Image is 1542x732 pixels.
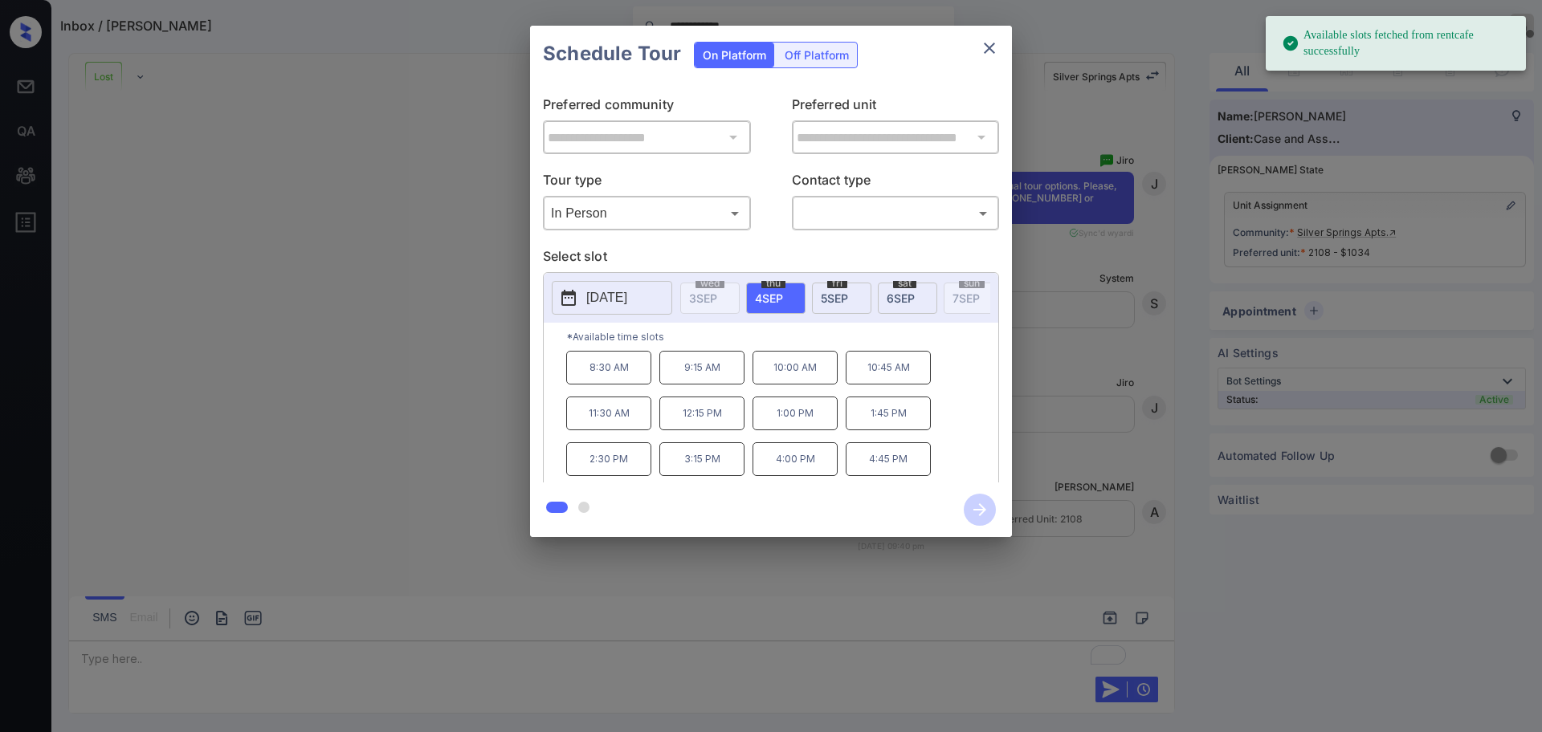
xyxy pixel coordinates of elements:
[566,351,651,384] p: 8:30 AM
[1282,21,1513,66] div: Available slots fetched from rentcafe successfully
[792,95,1000,120] p: Preferred unit
[846,442,931,476] p: 4:45 PM
[543,170,751,196] p: Tour type
[547,200,747,226] div: In Person
[893,279,916,288] span: sat
[792,170,1000,196] p: Contact type
[530,26,694,82] h2: Schedule Tour
[753,351,838,384] p: 10:00 AM
[566,396,651,430] p: 11:30 AM
[846,396,931,430] p: 1:45 PM
[954,489,1006,531] button: btn-next
[753,396,838,430] p: 1:00 PM
[755,291,783,305] span: 4 SEP
[973,32,1006,64] button: close
[887,291,915,305] span: 6 SEP
[878,283,937,314] div: date-select
[753,442,838,476] p: 4:00 PM
[827,279,847,288] span: fri
[566,442,651,476] p: 2:30 PM
[566,323,998,351] p: *Available time slots
[846,351,931,384] p: 10:45 AM
[746,283,806,314] div: date-select
[777,43,857,67] div: Off Platform
[761,279,785,288] span: thu
[659,396,744,430] p: 12:15 PM
[812,283,871,314] div: date-select
[659,351,744,384] p: 9:15 AM
[586,288,627,307] p: [DATE]
[552,281,672,315] button: [DATE]
[821,291,848,305] span: 5 SEP
[659,442,744,476] p: 3:15 PM
[543,246,999,272] p: Select slot
[695,43,774,67] div: On Platform
[543,95,751,120] p: Preferred community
